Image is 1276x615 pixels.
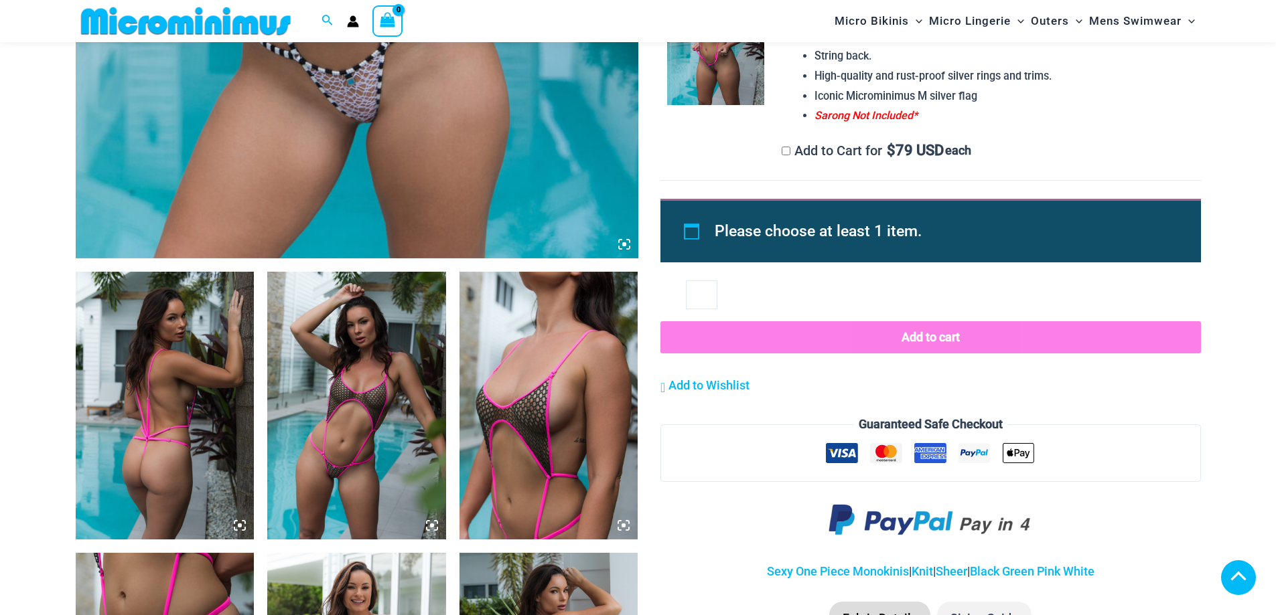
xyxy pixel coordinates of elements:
[887,144,944,157] span: 79 USD
[660,321,1200,353] button: Add to cart
[686,280,717,309] input: Product quantity
[814,86,1190,106] li: Iconic Microminimus M silver flag
[831,4,926,38] a: Micro BikinisMenu ToggleMenu Toggle
[814,66,1190,86] li: High-quality and rust-proof silver rings and trims.
[887,142,896,159] span: $
[909,4,922,38] span: Menu Toggle
[459,272,638,539] img: Inferno Mesh Olive Fuchsia 8561 One Piece
[782,143,971,159] label: Add to Cart for
[347,15,359,27] a: Account icon link
[970,564,999,578] a: Black
[715,216,1170,247] li: Please choose at least 1 item.
[660,375,750,396] a: Add to Wishlist
[936,564,967,578] a: Sheer
[814,46,1190,66] li: String back.
[767,564,909,578] a: Sexy One Piece Monokinis
[1011,4,1024,38] span: Menu Toggle
[322,13,334,29] a: Search icon link
[814,109,918,122] span: Sarong Not Included*
[782,147,790,155] input: Add to Cart for$79 USD each
[853,414,1008,434] legend: Guaranteed Safe Checkout
[1089,4,1182,38] span: Mens Swimwear
[835,4,909,38] span: Micro Bikinis
[1086,4,1198,38] a: Mens SwimwearMenu ToggleMenu Toggle
[1031,4,1069,38] span: Outers
[929,4,1011,38] span: Micro Lingerie
[1027,4,1086,38] a: OutersMenu ToggleMenu Toggle
[76,6,296,36] img: MM SHOP LOGO FLAT
[1063,564,1094,578] a: White
[829,2,1201,40] nav: Site Navigation
[76,272,255,539] img: Inferno Mesh Olive Fuchsia 8561 One Piece
[912,564,933,578] a: Knit
[1037,564,1060,578] a: Pink
[1182,4,1195,38] span: Menu Toggle
[668,378,750,392] span: Add to Wishlist
[660,561,1200,582] p: | | |
[1002,564,1034,578] a: Green
[1069,4,1082,38] span: Menu Toggle
[267,272,446,539] img: Inferno Mesh Olive Fuchsia 8561 One Piece
[945,144,971,157] span: each
[372,5,403,36] a: View Shopping Cart, empty
[926,4,1027,38] a: Micro LingerieMenu ToggleMenu Toggle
